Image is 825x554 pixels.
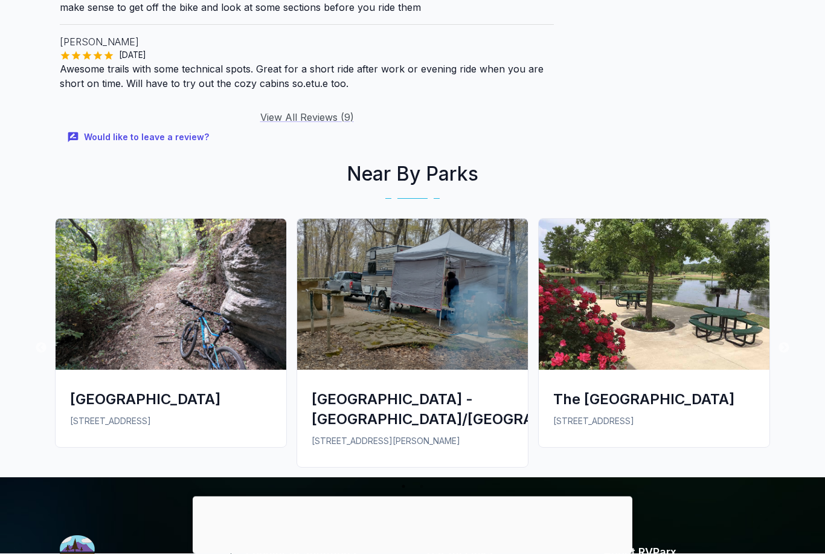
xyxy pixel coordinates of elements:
button: Would like to leave a review? [60,125,219,151]
p: Awesome trails with some technical spots. Great for a short ride after work or evening ride when ... [60,62,554,91]
button: 1 [397,481,409,493]
img: Beaver Lake - COE/Prairie Creek [297,219,528,370]
a: View All Reviews (9) [260,112,354,124]
div: [GEOGRAPHIC_DATA] [70,390,272,410]
a: Bella Vista RV Park[GEOGRAPHIC_DATA][STREET_ADDRESS] [50,219,292,457]
iframe: Advertisement [193,497,632,551]
p: [PERSON_NAME] [60,35,554,50]
div: The [GEOGRAPHIC_DATA] [553,390,755,410]
h2: Near By Parks [50,160,775,189]
a: Beaver Lake - COE/Prairie Creek[GEOGRAPHIC_DATA] - [GEOGRAPHIC_DATA]/[GEOGRAPHIC_DATA][STREET_ADD... [292,219,533,477]
span: [DATE] [114,50,151,62]
a: The Creeks Golf & RV ResortThe [GEOGRAPHIC_DATA][STREET_ADDRESS] [533,219,775,457]
img: The Creeks Golf & RV Resort [539,219,769,370]
div: [GEOGRAPHIC_DATA] - [GEOGRAPHIC_DATA]/[GEOGRAPHIC_DATA] [312,390,513,430]
button: Next [778,343,790,355]
img: Bella Vista RV Park [56,219,286,370]
p: [STREET_ADDRESS][PERSON_NAME] [312,435,513,448]
p: [STREET_ADDRESS] [553,415,755,428]
button: Previous [35,343,47,355]
button: 2 [416,481,428,493]
p: [STREET_ADDRESS] [70,415,272,428]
